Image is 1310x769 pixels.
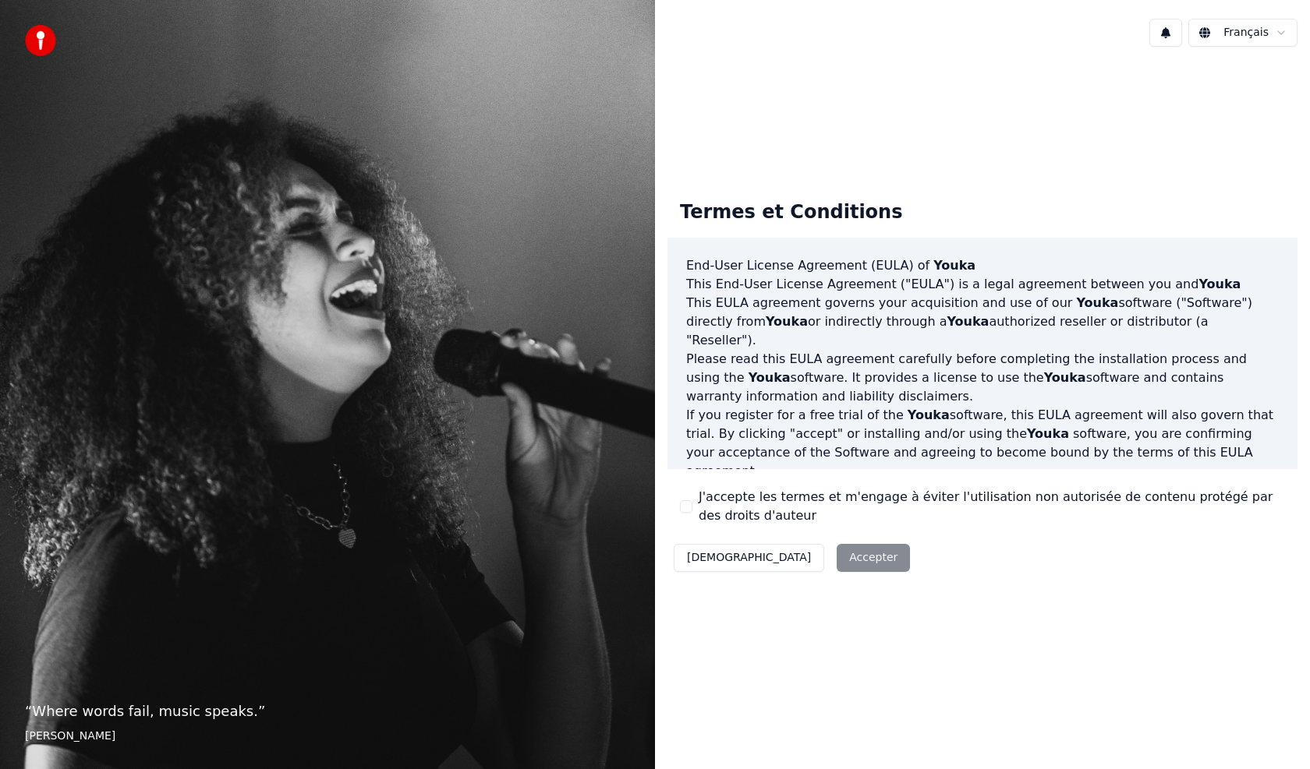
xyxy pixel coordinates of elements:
p: “ Where words fail, music speaks. ” [25,700,630,722]
p: Please read this EULA agreement carefully before completing the installation process and using th... [686,350,1279,406]
span: Youka [1044,370,1086,385]
div: Termes et Conditions [667,188,915,238]
span: Youka [908,407,950,422]
span: Youka [947,314,989,329]
span: Youka [1198,277,1241,291]
p: If you register for a free trial of the software, this EULA agreement will also govern that trial... [686,406,1279,481]
label: J'accepte les termes et m'engage à éviter l'utilisation non autorisée de contenu protégé par des ... [699,488,1285,525]
button: [DEMOGRAPHIC_DATA] [674,544,824,572]
img: youka [25,25,56,56]
p: This EULA agreement governs your acquisition and use of our software ("Software") directly from o... [686,294,1279,350]
footer: [PERSON_NAME] [25,728,630,744]
h3: End-User License Agreement (EULA) of [686,256,1279,275]
p: This End-User License Agreement ("EULA") is a legal agreement between you and [686,275,1279,294]
span: Youka [933,258,975,273]
span: Youka [1076,295,1118,310]
span: Youka [1027,426,1069,441]
span: Youka [749,370,791,385]
span: Youka [766,314,808,329]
